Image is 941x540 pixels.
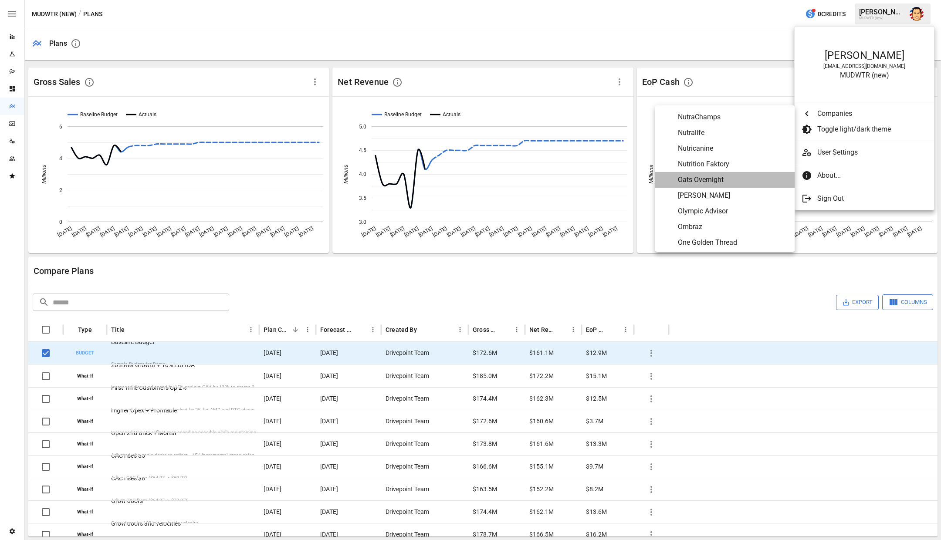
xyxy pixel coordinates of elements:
[817,108,927,119] span: Companies
[817,193,927,204] span: Sign Out
[678,206,788,216] span: Olympic Advisor
[678,143,788,154] span: Nutricanine
[678,159,788,169] span: Nutrition Faktory
[817,124,927,135] span: Toggle light/dark theme
[803,63,925,69] div: [EMAIL_ADDRESS][DOMAIN_NAME]
[678,222,788,232] span: Ombraz
[678,175,788,185] span: Oats Overnight
[817,147,927,158] span: User Settings
[803,49,925,61] div: [PERSON_NAME]
[678,112,788,122] span: NutraChamps
[678,128,788,138] span: Nutralife
[678,237,788,248] span: One Golden Thread
[817,170,927,181] span: About...
[803,71,925,79] div: MUDWTR (new)
[678,190,788,201] span: [PERSON_NAME]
